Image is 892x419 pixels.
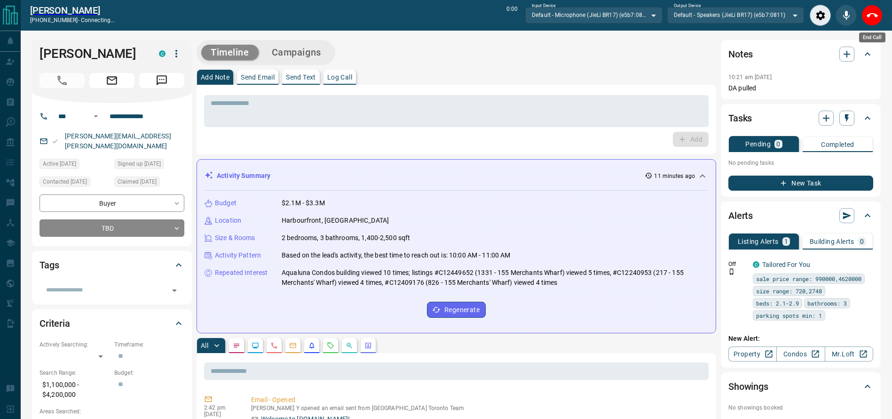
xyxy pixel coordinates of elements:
[738,238,779,245] p: Listing Alerts
[39,377,110,403] p: $1,100,000 - $4,200,000
[728,334,873,344] p: New Alert:
[201,45,259,60] button: Timeline
[728,403,873,412] p: No showings booked
[327,342,334,349] svg: Requests
[39,46,145,61] h1: [PERSON_NAME]
[282,233,410,243] p: 2 bedrooms, 3 bathrooms, 1,400-2,500 sqft
[728,176,873,191] button: New Task
[118,177,157,186] span: Claimed [DATE]
[728,107,873,129] div: Tasks
[784,238,788,245] p: 1
[251,395,705,405] p: Email - Opened
[65,132,171,150] a: [PERSON_NAME][EMAIL_ADDRESS][PERSON_NAME][DOMAIN_NAME]
[728,379,768,394] h2: Showings
[30,16,115,24] p: [PHONE_NUMBER] -
[39,407,184,416] p: Areas Searched:
[114,369,184,377] p: Budget:
[39,159,110,172] div: Sun Oct 12 2025
[860,238,864,245] p: 0
[90,111,102,122] button: Open
[52,138,58,145] svg: Email Valid
[308,342,316,349] svg: Listing Alerts
[728,83,873,93] p: DA pulled
[289,342,297,349] svg: Emails
[39,73,85,88] span: Call
[114,159,184,172] div: Sat Oct 11 2025
[215,216,241,226] p: Location
[241,74,275,81] p: Send Email
[270,342,278,349] svg: Calls
[118,159,161,169] span: Signed up [DATE]
[346,342,353,349] svg: Opportunities
[114,177,184,190] div: Sat Oct 11 2025
[215,233,255,243] p: Size & Rooms
[39,194,184,212] div: Buyer
[39,369,110,377] p: Search Range:
[282,250,511,260] p: Based on the lead's activity, the best time to reach out is: 10:00 AM - 11:00 AM
[728,375,873,398] div: Showings
[364,342,372,349] svg: Agent Actions
[825,346,873,362] a: Mr.Loft
[859,32,885,42] div: End Call
[39,258,59,273] h2: Tags
[756,298,799,308] span: beds: 2.1-2.9
[168,284,181,297] button: Open
[532,3,556,9] label: Input Device
[776,346,825,362] a: Condos
[282,268,708,288] p: Aqualuna Condos building viewed 10 times; listings #C12449652 (1331 - 155 Merchants Wharf) viewed...
[728,204,873,227] div: Alerts
[43,159,76,169] span: Active [DATE]
[252,342,259,349] svg: Lead Browsing Activity
[215,198,237,208] p: Budget
[215,250,261,260] p: Activity Pattern
[728,260,747,268] p: Off
[39,340,110,349] p: Actively Searching:
[251,405,705,411] p: [PERSON_NAME] Y opened an email sent from [GEOGRAPHIC_DATA] Toronto Team
[728,43,873,65] div: Notes
[810,238,854,245] p: Building Alerts
[745,141,771,147] p: Pending
[756,274,861,283] span: sale price range: 990000,4620000
[427,302,486,318] button: Regenerate
[776,141,780,147] p: 0
[836,5,857,26] div: Mute
[159,50,166,57] div: condos.ca
[728,74,772,81] p: 10:21 am [DATE]
[114,340,184,349] p: Timeframe:
[201,342,208,349] p: All
[286,74,316,81] p: Send Text
[728,346,777,362] a: Property
[39,312,184,335] div: Criteria
[204,404,237,411] p: 2:42 pm
[39,316,70,331] h2: Criteria
[654,172,695,180] p: 11 minutes ago
[810,5,831,26] div: Audio Settings
[233,342,240,349] svg: Notes
[39,219,184,237] div: TBD
[667,7,804,23] div: Default - Speakers (JieLi BR17) (e5b7:0811)
[43,177,87,186] span: Contacted [DATE]
[728,268,735,275] svg: Push Notification Only
[201,74,229,81] p: Add Note
[217,171,270,181] p: Activity Summary
[205,167,708,185] div: Activity Summary11 minutes ago
[728,156,873,170] p: No pending tasks
[262,45,331,60] button: Campaigns
[861,5,883,26] div: End Call
[728,208,753,223] h2: Alerts
[39,254,184,276] div: Tags
[204,411,237,418] p: [DATE]
[728,111,752,126] h2: Tasks
[762,261,810,268] a: Tailored For You
[674,3,701,9] label: Output Device
[756,311,822,320] span: parking spots min: 1
[327,74,352,81] p: Log Call
[30,5,115,16] a: [PERSON_NAME]
[282,198,325,208] p: $2.1M - $3.3M
[506,5,518,26] p: 0:00
[525,7,662,23] div: Default - Microphone (JieLi BR17) (e5b7:0811)
[728,47,753,62] h2: Notes
[807,298,847,308] span: bathrooms: 3
[753,261,759,268] div: condos.ca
